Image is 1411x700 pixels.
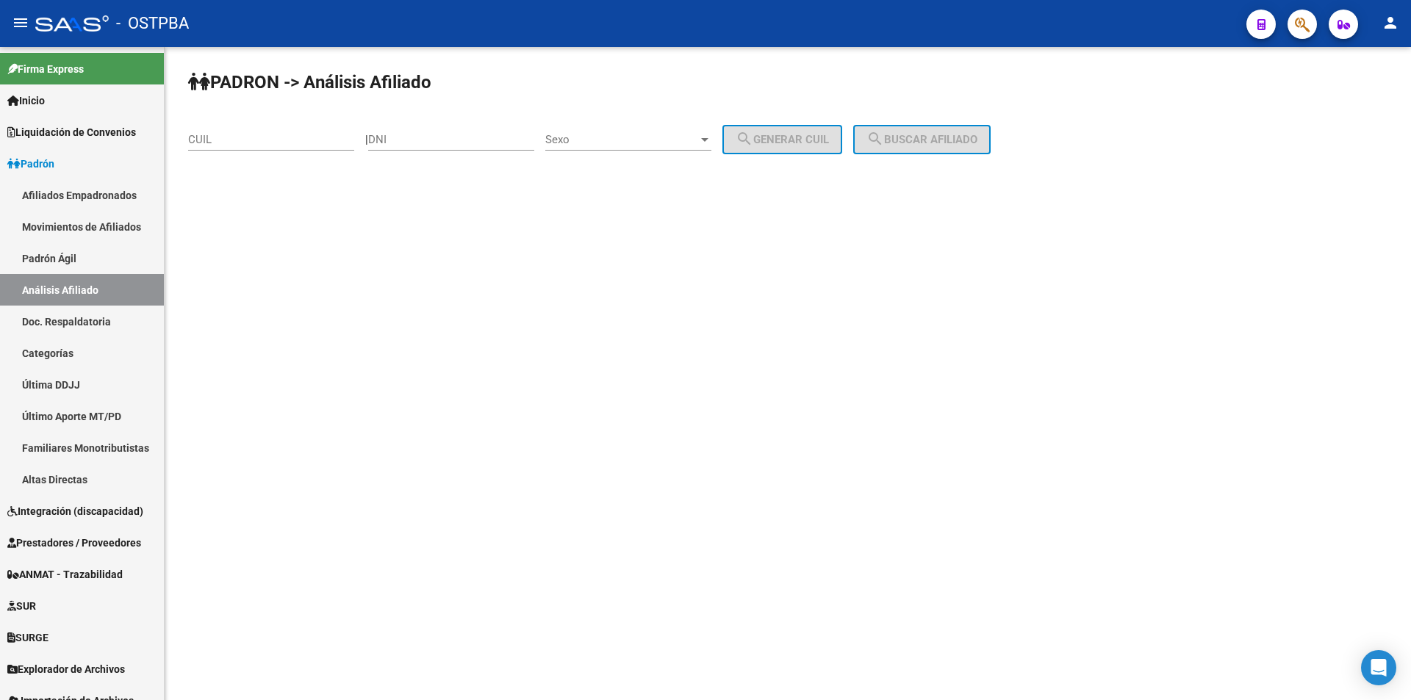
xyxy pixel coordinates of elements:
[7,566,123,582] span: ANMAT - Trazabilidad
[116,7,189,40] span: - OSTPBA
[7,156,54,172] span: Padrón
[7,124,136,140] span: Liquidación de Convenios
[7,535,141,551] span: Prestadores / Proveedores
[866,130,884,148] mat-icon: search
[7,629,49,646] span: SURGE
[7,93,45,109] span: Inicio
[722,125,842,154] button: Generar CUIL
[188,72,431,93] strong: PADRON -> Análisis Afiliado
[866,133,977,146] span: Buscar afiliado
[853,125,991,154] button: Buscar afiliado
[1382,14,1399,32] mat-icon: person
[545,133,698,146] span: Sexo
[1361,650,1396,685] div: Open Intercom Messenger
[12,14,29,32] mat-icon: menu
[736,130,753,148] mat-icon: search
[7,598,36,614] span: SUR
[365,133,853,146] div: |
[7,661,125,677] span: Explorador de Archivos
[7,61,84,77] span: Firma Express
[736,133,829,146] span: Generar CUIL
[7,503,143,519] span: Integración (discapacidad)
